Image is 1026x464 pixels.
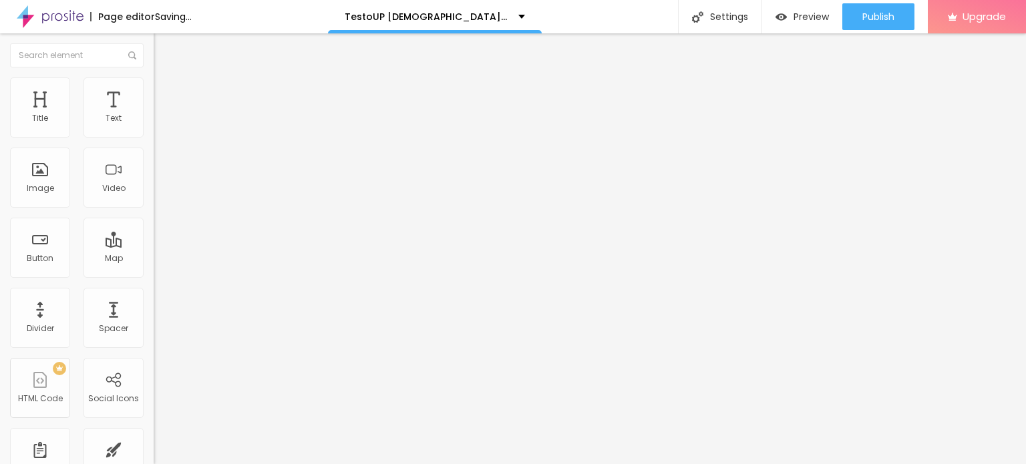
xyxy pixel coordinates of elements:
div: Button [27,254,53,263]
div: Title [32,113,48,123]
button: Preview [762,3,842,30]
img: Icone [128,51,136,59]
div: Page editor [90,12,155,21]
div: Social Icons [88,394,139,403]
img: view-1.svg [776,11,787,23]
span: Publish [862,11,894,22]
button: Publish [842,3,914,30]
div: Text [106,113,122,123]
div: HTML Code [18,394,63,403]
span: Preview [794,11,829,22]
div: Map [105,254,123,263]
div: Spacer [99,324,128,333]
input: Search element [10,43,144,67]
div: Image [27,184,54,193]
div: Saving... [155,12,192,21]
div: Video [102,184,126,193]
span: Upgrade [963,11,1006,22]
iframe: Editor [154,33,1026,464]
img: Icone [692,11,703,23]
div: Divider [27,324,54,333]
p: TestoUP [DEMOGRAPHIC_DATA][MEDICAL_DATA]: We Tested It for 90 Days - the Real Science Behind [345,12,508,21]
